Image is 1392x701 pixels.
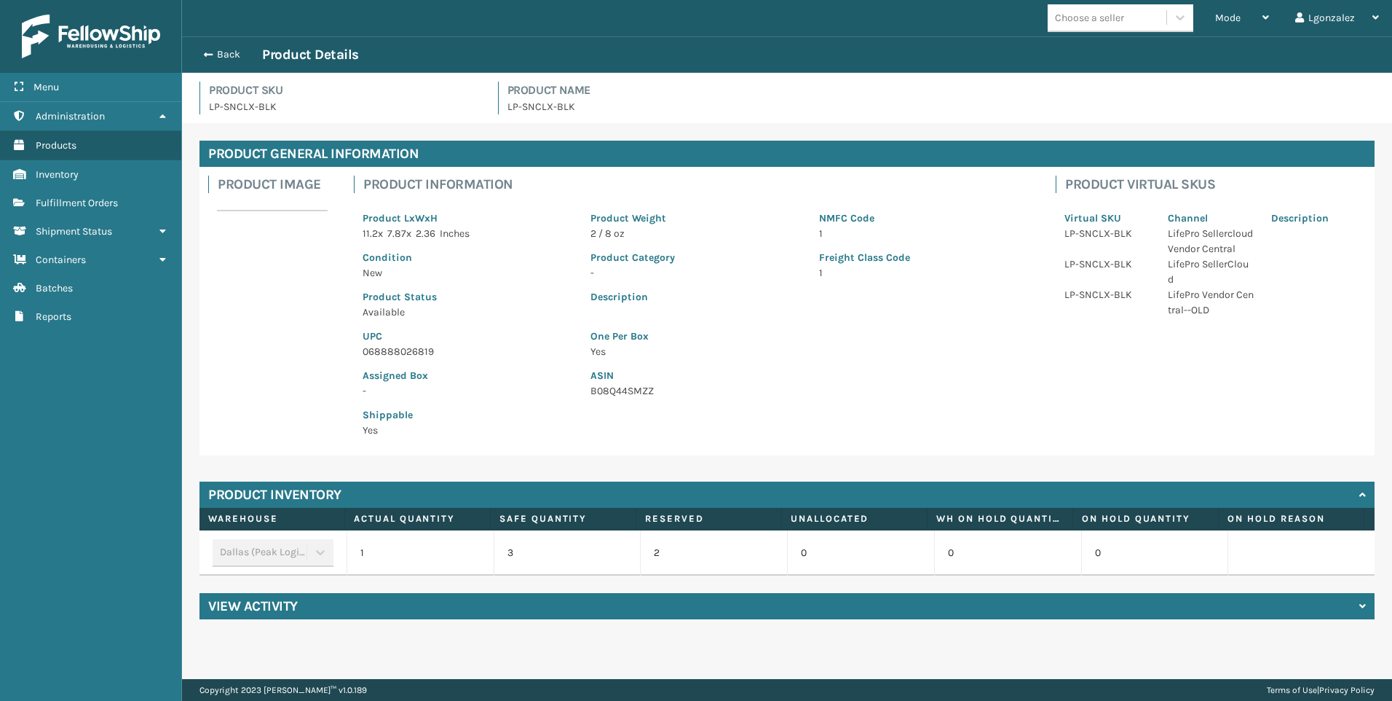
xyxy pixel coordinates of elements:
h3: Product Details [262,46,359,63]
p: Description [1271,211,1357,226]
p: 1 [819,265,1029,281]
h4: Product Name [507,82,1375,99]
span: Mode [1215,12,1241,24]
p: Channel [1168,211,1254,226]
img: 51104088640_40f294f443_o-scaled-700x700.jpg [217,204,328,217]
h4: Product Image [218,176,336,193]
td: 0 [934,530,1081,576]
p: UPC [363,329,573,344]
span: Menu [33,81,59,93]
p: ASIN [590,368,1029,383]
span: Containers [36,254,86,266]
span: Fulfillment Orders [36,197,118,209]
label: WH On hold quantity [936,512,1064,525]
p: LifePro Vendor Central--OLD [1168,287,1254,318]
img: logo [22,15,160,58]
h4: View Activity [208,598,298,615]
h4: Product General Information [199,141,1375,167]
p: Product Category [590,250,801,265]
label: On Hold Reason [1227,512,1355,525]
p: Product LxWxH [363,211,573,226]
td: 3 [494,530,641,576]
p: NMFC Code [819,211,1029,226]
span: Reports [36,310,71,323]
p: LifePro SellerCloud [1168,256,1254,287]
span: Administration [36,110,105,122]
a: Terms of Use [1267,685,1317,695]
p: Shippable [363,407,573,423]
td: 0 [787,530,934,576]
label: Warehouse [208,512,336,525]
p: Virtual SKU [1064,211,1150,226]
span: 2.36 [416,227,435,240]
td: 1 [347,530,494,576]
a: Privacy Policy [1319,685,1375,695]
span: Inches [440,227,470,240]
h4: Product SKU [209,82,481,99]
p: Condition [363,250,573,265]
p: Yes [590,344,1029,359]
p: - [363,383,573,399]
span: Products [36,139,76,152]
p: - [590,265,801,281]
div: Choose a seller [1055,10,1124,26]
span: Inventory [36,168,79,181]
h4: Product Inventory [208,486,341,504]
p: B08Q44SMZZ [590,383,1029,399]
h4: Product Information [363,176,1038,193]
p: Copyright 2023 [PERSON_NAME]™ v 1.0.189 [199,679,367,701]
p: Assigned Box [363,368,573,383]
p: One Per Box [590,329,1029,344]
td: 0 [1081,530,1228,576]
label: Safe Quantity [499,512,627,525]
label: Reserved [645,512,772,525]
p: Product Status [363,289,573,305]
p: 068888026819 [363,344,573,359]
span: 11.2 x [363,227,383,240]
span: 2 / 8 oz [590,227,625,240]
p: LP-SNCLX-BLK [1064,287,1150,302]
span: Shipment Status [36,225,112,238]
span: 7.87 x [387,227,411,240]
div: | [1267,679,1375,701]
p: Available [363,305,573,320]
p: Freight Class Code [819,250,1029,265]
p: 2 [654,546,774,560]
p: LP-SNCLX-BLK [1064,256,1150,272]
p: LifePro Sellercloud Vendor Central [1168,226,1254,256]
h4: Product Virtual SKUs [1065,176,1366,193]
label: Actual Quantity [354,512,481,525]
p: Description [590,289,1029,305]
p: Product Weight [590,211,801,226]
p: 1 [819,226,1029,241]
p: LP-SNCLX-BLK [209,99,481,114]
span: Batches [36,282,73,294]
button: Back [195,48,262,61]
p: LP-SNCLX-BLK [507,99,1375,114]
p: New [363,265,573,281]
label: On Hold Quantity [1082,512,1209,525]
p: Yes [363,423,573,438]
p: LP-SNCLX-BLK [1064,226,1150,241]
label: Unallocated [791,512,918,525]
